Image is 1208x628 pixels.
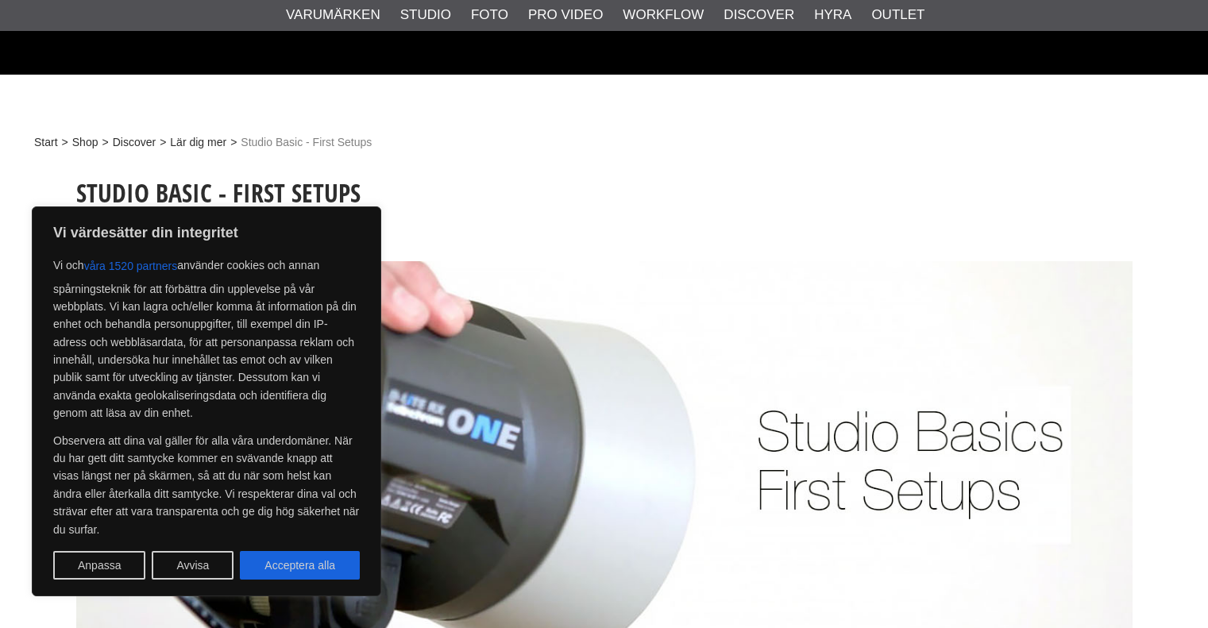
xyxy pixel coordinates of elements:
span: > [62,134,68,151]
a: Start [34,134,58,151]
button: våra 1520 partners [84,252,178,280]
a: Outlet [871,5,924,25]
span: > [160,134,166,151]
p: Vi och använder cookies och annan spårningsteknik för att förbättra din upplevelse på vår webbpla... [53,252,360,422]
span: Studio Basic - First Setups [241,134,372,151]
a: Foto [471,5,508,25]
a: Shop [72,134,98,151]
button: Avvisa [152,551,233,580]
button: Acceptera alla [240,551,360,580]
a: Lär dig mer [170,134,226,151]
span: > [230,134,237,151]
p: Observera att dina val gäller för alla våra underdomäner. När du har gett ditt samtycke kommer en... [53,432,360,538]
a: Varumärken [286,5,380,25]
a: Discover [113,134,156,151]
h2: Tre sätt att ljussätta porträtt [76,228,1133,251]
a: Studio [400,5,451,25]
p: Vi värdesätter din integritet [53,223,360,242]
div: Vi värdesätter din integritet [32,206,381,596]
span: > [102,134,108,151]
a: Hyra [814,5,851,25]
a: Discover [724,5,794,25]
button: Anpassa [53,551,145,580]
a: Pro Video [528,5,603,25]
h1: Studio Basic - First Setups [76,175,1133,210]
a: Workflow [623,5,704,25]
